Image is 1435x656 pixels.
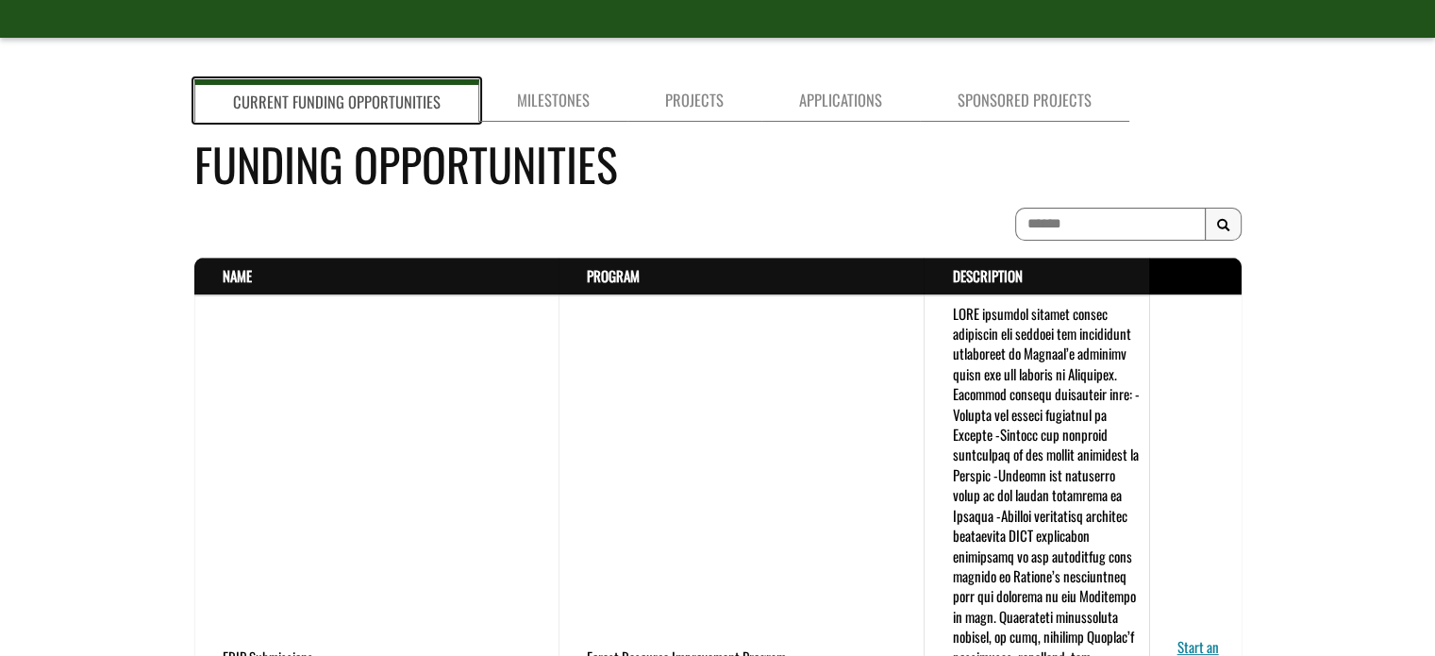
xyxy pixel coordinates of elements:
a: Sponsored Projects [920,79,1129,122]
a: Name [223,265,252,286]
h4: Funding Opportunities [194,130,1242,197]
a: Program [587,265,640,286]
input: To search on partial text, use the asterisk (*) wildcard character. [1015,208,1206,241]
a: Milestones [479,79,627,122]
a: Applications [761,79,920,122]
a: Current Funding Opportunities [194,79,479,122]
a: Description [952,265,1022,286]
a: Projects [627,79,761,122]
button: Search Results [1205,208,1242,242]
